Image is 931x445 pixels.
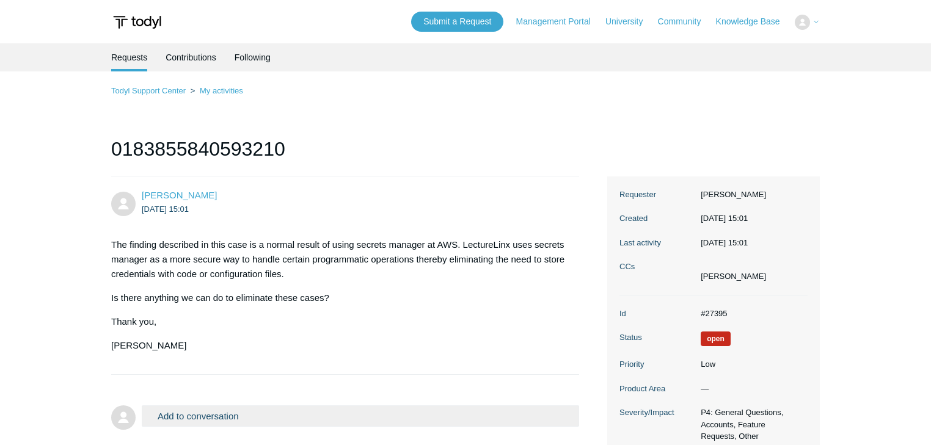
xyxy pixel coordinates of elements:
p: [PERSON_NAME] [111,338,567,353]
dt: Product Area [619,383,695,395]
dt: Last activity [619,237,695,249]
p: The finding described in this case is a normal result of using secrets manager at AWS. LectureLin... [111,237,567,281]
dt: Created [619,212,695,225]
dt: Status [619,331,695,344]
span: John Ruffner [142,190,217,200]
a: Submit a Request [411,12,503,32]
li: Todyl Support Center [111,86,188,95]
h1: 0183855840593210 [111,134,579,176]
dd: Low [695,358,808,371]
time: 2025-08-13T15:01:58Z [142,204,189,214]
li: My activities [188,86,243,95]
img: Todyl Support Center Help Center home page [111,11,163,34]
a: University [605,15,655,28]
li: Requests [111,43,147,71]
a: Todyl Support Center [111,86,186,95]
a: Community [658,15,714,28]
dt: CCs [619,261,695,273]
a: Management Portal [516,15,603,28]
p: Thank you, [111,314,567,329]
dd: #27395 [695,308,808,320]
button: Add to conversation [142,405,579,427]
a: Knowledge Base [716,15,792,28]
span: We are working on a response for you [701,331,731,346]
dd: [PERSON_NAME] [695,189,808,201]
dt: Requester [619,189,695,201]
a: [PERSON_NAME] [142,190,217,200]
a: Following [235,43,271,71]
a: My activities [200,86,243,95]
time: 2025-08-13T15:01:57+00:00 [701,238,748,247]
dt: Id [619,308,695,320]
dd: P4: General Questions, Accounts, Feature Requests, Other [695,407,808,443]
dd: — [695,383,808,395]
li: Kent Fernald [701,270,766,283]
dt: Priority [619,358,695,371]
dt: Severity/Impact [619,407,695,419]
p: Is there anything we can do to eliminate these cases? [111,291,567,305]
time: 2025-08-13T15:01:57+00:00 [701,214,748,223]
a: Contributions [166,43,216,71]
